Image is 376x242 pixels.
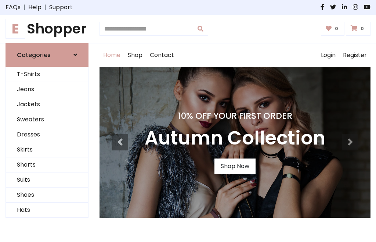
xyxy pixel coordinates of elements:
a: Contact [146,43,178,67]
span: | [41,3,49,12]
h6: Categories [17,51,51,58]
a: FAQs [6,3,21,12]
h1: Shopper [6,21,88,37]
a: Support [49,3,73,12]
span: 0 [333,25,340,32]
a: EShopper [6,21,88,37]
h4: 10% Off Your First Order [145,111,325,121]
a: Shorts [6,157,88,172]
a: Categories [6,43,88,67]
a: Help [28,3,41,12]
a: Sweaters [6,112,88,127]
a: Shop Now [214,159,256,174]
a: 0 [321,22,345,36]
a: Register [339,43,370,67]
span: 0 [359,25,366,32]
span: E [6,19,25,39]
a: Login [317,43,339,67]
a: Dresses [6,127,88,142]
span: | [21,3,28,12]
a: T-Shirts [6,67,88,82]
a: Hats [6,203,88,218]
a: Suits [6,172,88,188]
a: Shoes [6,188,88,203]
h3: Autumn Collection [145,127,325,150]
a: Shop [124,43,146,67]
a: Jeans [6,82,88,97]
a: Jackets [6,97,88,112]
a: Skirts [6,142,88,157]
a: 0 [346,22,370,36]
a: Home [100,43,124,67]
